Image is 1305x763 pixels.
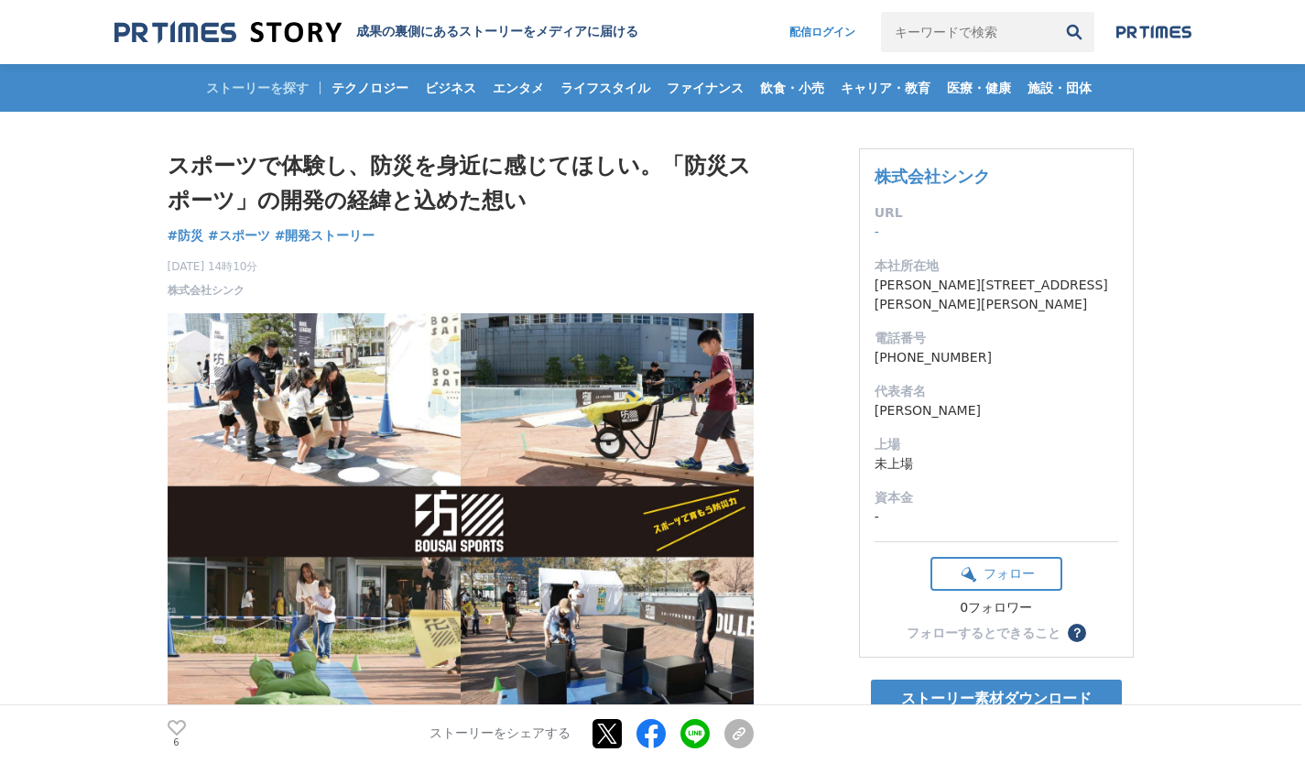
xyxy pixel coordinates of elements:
[875,348,1118,367] dd: [PHONE_NUMBER]
[114,20,638,45] a: 成果の裏側にあるストーリーをメディアに届ける 成果の裏側にあるストーリーをメディアに届ける
[168,258,258,275] span: [DATE] 14時10分
[659,80,751,96] span: ファイナンス
[1071,627,1083,639] span: ？
[1020,80,1099,96] span: 施設・団体
[875,401,1118,420] dd: [PERSON_NAME]
[418,64,484,112] a: ビジネス
[1020,64,1099,112] a: 施設・団体
[881,12,1054,52] input: キーワードで検索
[275,227,375,244] span: #開発ストーリー
[940,64,1018,112] a: 医療・健康
[114,20,342,45] img: 成果の裏側にあるストーリーをメディアに届ける
[208,227,270,244] span: #スポーツ
[324,80,416,96] span: テクノロジー
[875,167,990,186] a: 株式会社シンク
[753,80,832,96] span: 飲食・小売
[168,226,204,245] a: #防災
[168,148,754,219] h1: スポーツで体験し、防災を身近に感じてほしい。「防災スポーツ」の開発の経緯と込めた想い
[875,329,1118,348] dt: 電話番号
[930,600,1062,616] div: 0フォロワー
[875,276,1118,314] dd: [PERSON_NAME][STREET_ADDRESS][PERSON_NAME][PERSON_NAME]
[485,80,551,96] span: エンタメ
[753,64,832,112] a: 飲食・小売
[168,227,204,244] span: #防災
[275,226,375,245] a: #開発ストーリー
[875,203,1118,223] dt: URL
[875,507,1118,527] dd: -
[930,557,1062,591] button: フォロー
[875,454,1118,474] dd: 未上場
[907,627,1060,639] div: フォローするとできること
[833,64,938,112] a: キャリア・教育
[168,738,186,747] p: 6
[418,80,484,96] span: ビジネス
[875,256,1118,276] dt: 本社所在地
[168,313,754,730] img: thumbnail_8e131c20-4797-11ee-a683-0d7e04a8bee7.jpg
[875,223,1118,242] dd: -
[659,64,751,112] a: ファイナンス
[168,282,245,299] a: 株式会社シンク
[553,64,658,112] a: ライフスタイル
[1068,624,1086,642] button: ？
[875,435,1118,454] dt: 上場
[875,382,1118,401] dt: 代表者名
[833,80,938,96] span: キャリア・教育
[771,12,874,52] a: 配信ログイン
[1054,12,1094,52] button: 検索
[324,64,416,112] a: テクノロジー
[356,24,638,40] h2: 成果の裏側にあるストーリーをメディアに届ける
[875,488,1118,507] dt: 資本金
[553,80,658,96] span: ライフスタイル
[208,226,270,245] a: #スポーツ
[871,680,1122,718] a: ストーリー素材ダウンロード
[485,64,551,112] a: エンタメ
[430,726,571,743] p: ストーリーをシェアする
[940,80,1018,96] span: 医療・健康
[1116,25,1191,39] img: prtimes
